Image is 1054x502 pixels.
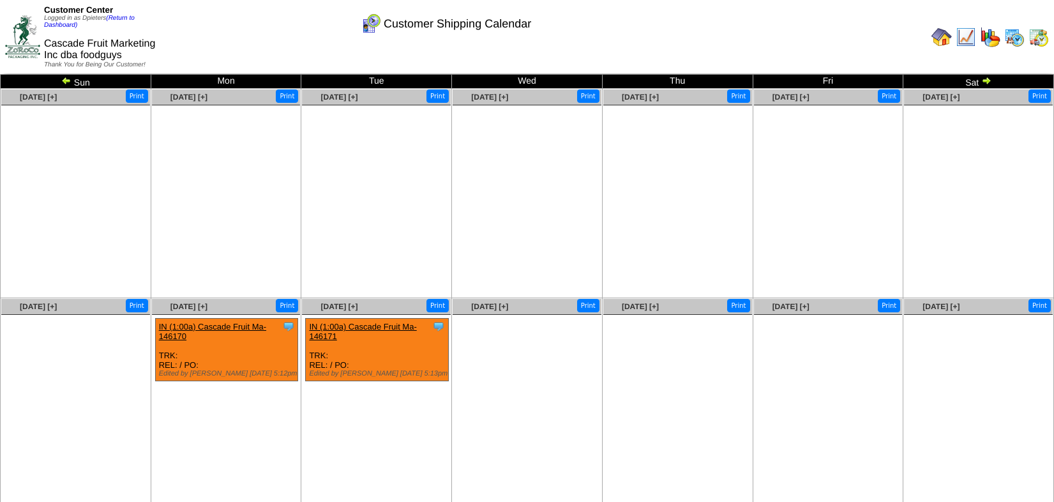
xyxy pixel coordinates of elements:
[5,15,40,58] img: ZoRoCo_Logo(Green%26Foil)%20jpg.webp
[44,15,135,29] span: Logged in as Dpieters
[384,17,531,31] span: Customer Shipping Calendar
[170,302,207,311] a: [DATE] [+]
[309,322,416,341] a: IN (1:00a) Cascade Fruit Ma-146171
[44,61,146,68] span: Thank You for Being Our Customer!
[309,370,448,377] div: Edited by [PERSON_NAME] [DATE] 5:13pm
[276,89,298,103] button: Print
[1028,27,1049,47] img: calendarinout.gif
[20,302,57,311] a: [DATE] [+]
[622,302,659,311] a: [DATE] [+]
[432,320,445,333] img: Tooltip
[44,15,135,29] a: (Return to Dashboard)
[1028,89,1051,103] button: Print
[44,38,155,61] span: Cascade Fruit Marketing Inc dba foodguys
[622,93,659,102] a: [DATE] [+]
[577,89,599,103] button: Print
[922,93,960,102] a: [DATE] [+]
[361,13,381,34] img: calendarcustomer.gif
[956,27,976,47] img: line_graph.gif
[159,370,297,377] div: Edited by [PERSON_NAME] [DATE] 5:12pm
[426,89,449,103] button: Print
[151,75,301,89] td: Mon
[753,75,903,89] td: Fri
[772,93,809,102] a: [DATE] [+]
[903,75,1054,89] td: Sat
[922,302,960,311] a: [DATE] [+]
[452,75,603,89] td: Wed
[727,89,749,103] button: Print
[170,93,207,102] a: [DATE] [+]
[931,27,952,47] img: home.gif
[878,89,900,103] button: Print
[981,75,991,86] img: arrowright.gif
[306,319,448,381] div: TRK: REL: / PO:
[878,299,900,312] button: Print
[44,5,113,15] span: Customer Center
[159,322,266,341] a: IN (1:00a) Cascade Fruit Ma-146170
[321,302,358,311] a: [DATE] [+]
[126,299,148,312] button: Print
[321,93,358,102] a: [DATE] [+]
[772,302,809,311] a: [DATE] [+]
[471,302,508,311] a: [DATE] [+]
[1028,299,1051,312] button: Print
[980,27,1000,47] img: graph.gif
[471,93,508,102] a: [DATE] [+]
[426,299,449,312] button: Print
[276,299,298,312] button: Print
[1004,27,1025,47] img: calendarprod.gif
[577,299,599,312] button: Print
[1,75,151,89] td: Sun
[282,320,295,333] img: Tooltip
[20,93,57,102] a: [DATE] [+]
[301,75,452,89] td: Tue
[155,319,297,381] div: TRK: REL: / PO:
[126,89,148,103] button: Print
[727,299,749,312] button: Print
[602,75,753,89] td: Thu
[61,75,72,86] img: arrowleft.gif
